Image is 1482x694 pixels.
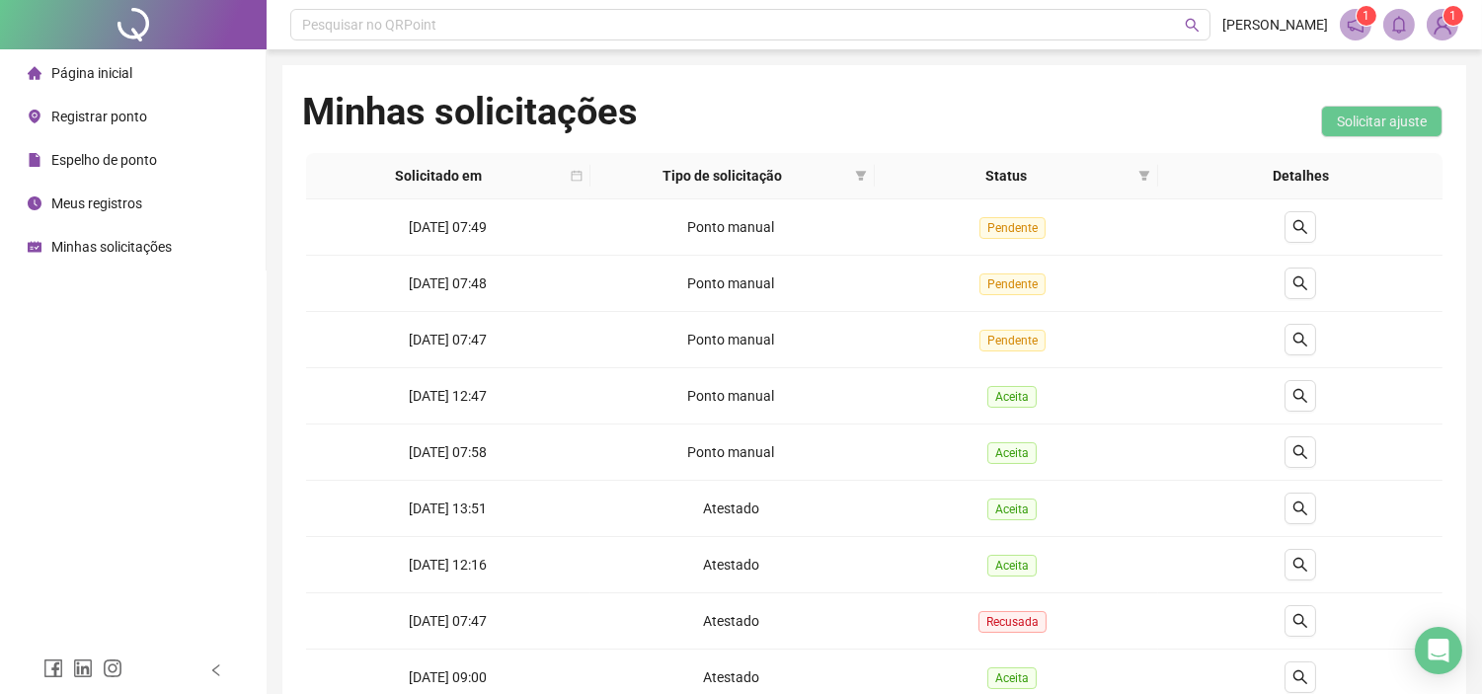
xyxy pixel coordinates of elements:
span: search [1292,669,1308,685]
span: Status [883,165,1131,187]
span: filter [851,161,871,191]
span: Aceita [987,442,1037,464]
span: search [1185,18,1200,33]
span: [DATE] 07:48 [409,275,487,291]
span: left [209,663,223,677]
span: [DATE] 12:47 [409,388,487,404]
span: calendar [571,170,583,182]
span: search [1292,388,1308,404]
div: Open Intercom Messenger [1415,627,1462,674]
span: Aceita [987,386,1037,408]
span: linkedin [73,658,93,678]
span: Ponto manual [687,388,774,404]
span: search [1292,219,1308,235]
span: Aceita [987,499,1037,520]
span: Pendente [979,330,1046,351]
span: facebook [43,658,63,678]
span: notification [1347,16,1365,34]
span: Pendente [979,217,1046,239]
span: search [1292,501,1308,516]
span: Página inicial [51,65,132,81]
span: [DATE] 07:47 [409,613,487,629]
span: Tipo de solicitação [598,165,847,187]
span: instagram [103,658,122,678]
img: 83971 [1428,10,1457,39]
span: Ponto manual [687,444,774,460]
span: environment [28,110,41,123]
span: [DATE] 07:49 [409,219,487,235]
sup: Atualize o seu contato no menu Meus Dados [1443,6,1463,26]
span: Minhas solicitações [51,239,172,255]
span: Atestado [703,613,759,629]
span: file [28,153,41,167]
span: search [1292,444,1308,460]
span: filter [1138,170,1150,182]
span: 1 [1450,9,1457,23]
span: [PERSON_NAME] [1222,14,1328,36]
span: schedule [28,240,41,254]
span: search [1292,557,1308,573]
sup: 1 [1357,6,1376,26]
span: [DATE] 09:00 [409,669,487,685]
span: Atestado [703,501,759,516]
span: Solicitar ajuste [1337,111,1427,132]
span: Meus registros [51,195,142,211]
span: [DATE] 07:58 [409,444,487,460]
th: Detalhes [1158,153,1443,199]
span: Aceita [987,667,1037,689]
span: home [28,66,41,80]
span: Atestado [703,557,759,573]
h1: Minhas solicitações [302,89,638,134]
span: Atestado [703,669,759,685]
span: Registrar ponto [51,109,147,124]
span: [DATE] 13:51 [409,501,487,516]
span: filter [1134,161,1154,191]
span: Ponto manual [687,219,774,235]
span: calendar [567,161,586,191]
span: search [1292,332,1308,347]
span: Recusada [978,611,1047,633]
span: Ponto manual [687,332,774,347]
span: [DATE] 07:47 [409,332,487,347]
span: search [1292,613,1308,629]
span: search [1292,275,1308,291]
span: Solicitado em [314,165,563,187]
span: Aceita [987,555,1037,577]
span: Pendente [979,273,1046,295]
span: Espelho de ponto [51,152,157,168]
span: clock-circle [28,196,41,210]
span: filter [855,170,867,182]
span: Ponto manual [687,275,774,291]
span: [DATE] 12:16 [409,557,487,573]
button: Solicitar ajuste [1321,106,1443,137]
span: 1 [1364,9,1370,23]
span: bell [1390,16,1408,34]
